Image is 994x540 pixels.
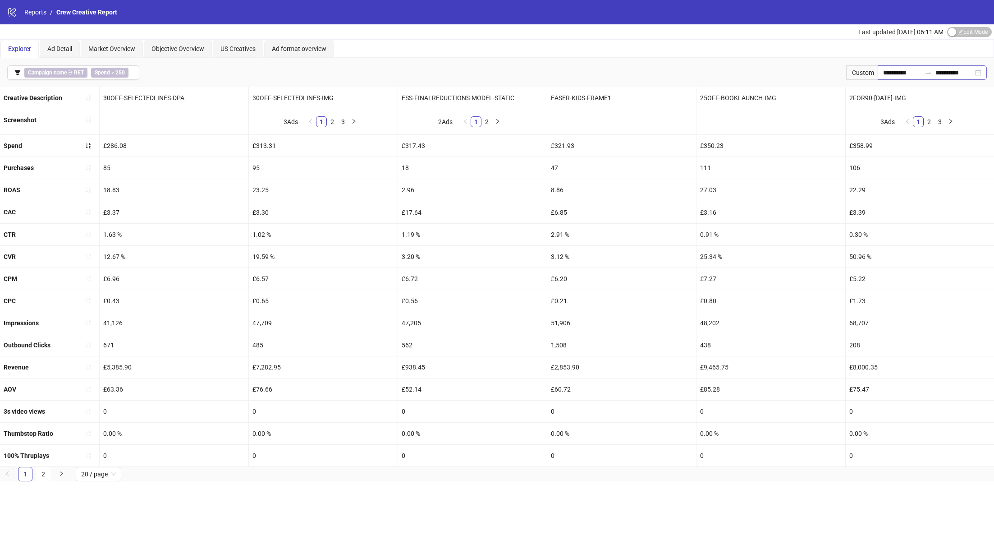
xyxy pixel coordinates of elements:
div: 0.91 % [696,224,845,245]
b: RET [74,69,84,76]
button: Campaign name ∋ RETSpend > 250 [7,65,139,80]
div: £7.27 [696,268,845,290]
div: £3.37 [100,201,248,223]
li: 1 [316,116,327,127]
div: 23.25 [249,179,398,201]
div: 0 [398,445,547,466]
span: right [948,119,953,124]
li: Next Page [54,467,69,481]
div: 485 [249,334,398,356]
span: sort-ascending [85,342,92,348]
div: 0.00 % [696,423,845,444]
b: 100% Thruplays [4,452,49,459]
li: 3 [934,116,945,127]
div: £60.72 [547,378,696,400]
div: £3.30 [249,201,398,223]
div: £286.08 [100,135,248,157]
div: £321.93 [547,135,696,157]
div: 12.67 % [100,246,248,268]
div: ESS-FINALREDUCTIONS-MODEL-STATIC [398,87,547,109]
a: 1 [913,117,923,127]
div: £6.96 [100,268,248,290]
a: 2 [482,117,492,127]
span: to [925,69,932,76]
div: £52.14 [398,378,547,400]
b: Creative Description [4,94,62,102]
b: Campaign name [28,69,67,76]
a: 1 [18,467,32,481]
div: 562 [398,334,547,356]
b: AOV [4,386,16,393]
span: left [905,119,910,124]
span: Explorer [8,45,31,52]
span: sort-ascending [85,95,92,101]
div: 30OFF-SELECTEDLINES-DPA [100,87,248,109]
span: 2 Ads [438,118,453,125]
div: 8.86 [547,179,696,201]
span: sort-ascending [85,386,92,392]
b: Outbound Clicks [4,342,50,349]
div: 18.83 [100,179,248,201]
button: right [492,116,503,127]
li: Previous Page [460,116,471,127]
div: £9,465.75 [696,356,845,378]
li: 3 [338,116,348,127]
span: sort-ascending [85,143,92,149]
div: 0 [398,401,547,422]
div: £0.65 [249,290,398,312]
span: sort-ascending [85,187,92,193]
span: 3 Ads [880,118,895,125]
div: 30OFF-SELECTEDLINES-IMG [249,87,398,109]
div: 0.00 % [398,423,547,444]
div: 95 [249,157,398,179]
b: CVR [4,253,16,260]
div: 2.91 % [547,224,696,245]
button: right [54,467,69,481]
div: £350.23 [696,135,845,157]
span: sort-ascending [85,430,92,437]
div: 18 [398,157,547,179]
span: ∋ [24,68,87,78]
span: left [463,119,468,124]
b: Thumbstop Ratio [4,430,53,437]
div: £5,385.90 [100,356,248,378]
div: 0.00 % [547,423,696,444]
span: sort-ascending [85,408,92,415]
div: 438 [696,334,845,356]
div: EASER-KIDS-FRAME1 [547,87,696,109]
div: £6.20 [547,268,696,290]
div: £3.16 [696,201,845,223]
div: 47,205 [398,312,547,334]
div: Custom [846,65,878,80]
div: 51,906 [547,312,696,334]
b: CAC [4,208,16,216]
b: Spend [95,69,110,76]
div: 1,508 [547,334,696,356]
span: 3 Ads [284,118,298,125]
span: sort-ascending [85,319,92,326]
div: £0.43 [100,290,248,312]
div: £0.21 [547,290,696,312]
span: sort-ascending [85,297,92,304]
button: left [460,116,471,127]
li: 2 [481,116,492,127]
a: 1 [316,117,326,127]
b: CTR [4,231,16,238]
div: 2.96 [398,179,547,201]
div: 0 [547,401,696,422]
li: Next Page [945,116,956,127]
b: Spend [4,142,22,149]
div: 3.12 % [547,246,696,268]
span: sort-ascending [85,165,92,171]
div: £6.85 [547,201,696,223]
li: 2 [36,467,50,481]
li: Previous Page [305,116,316,127]
span: Ad format overview [272,45,326,52]
div: 0 [100,401,248,422]
button: right [348,116,359,127]
span: Last updated [DATE] 06:11 AM [858,28,944,36]
div: 25OFF-BOOKLAUNCH-IMG [696,87,845,109]
b: 3s video views [4,408,45,415]
div: £7,282.95 [249,356,398,378]
span: > [91,68,128,78]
